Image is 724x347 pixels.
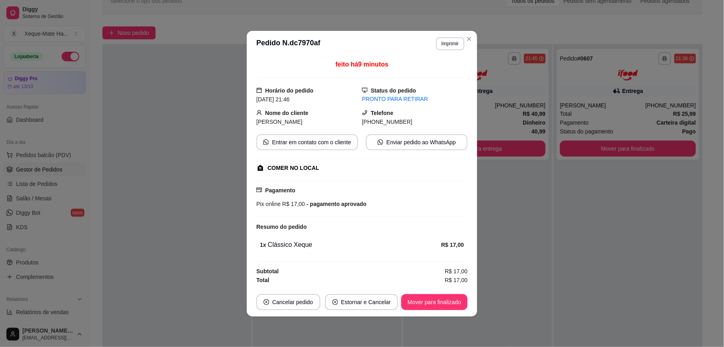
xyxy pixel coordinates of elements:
span: [PHONE_NUMBER] [362,119,412,125]
span: R$ 17,00 [445,267,468,276]
h3: Pedido N. dc7970af [256,37,320,50]
button: Close [463,32,476,45]
strong: Status do pedido [371,87,416,94]
span: whats-app [263,139,269,145]
span: phone [362,110,368,115]
strong: Nome do cliente [265,110,308,116]
span: credit-card [256,187,262,193]
span: [PERSON_NAME] [256,119,302,125]
span: - pagamento aprovado [305,201,366,207]
span: Pix online [256,201,281,207]
strong: Subtotal [256,268,279,274]
span: feito há 9 minutos [336,61,388,68]
button: Imprimir [436,37,464,50]
strong: Total [256,277,269,283]
button: Mover para finalizado [401,294,468,310]
span: whats-app [378,139,383,145]
button: close-circleEstornar e Cancelar [325,294,398,310]
span: close-circle [332,299,338,305]
span: R$ 17,00 [445,276,468,284]
button: close-circleCancelar pedido [256,294,320,310]
div: PRONTO PARA RETIRAR [362,95,468,103]
span: desktop [362,87,368,93]
strong: Pagamento [265,187,295,194]
button: whats-appEnviar pedido ao WhatsApp [366,134,468,150]
span: [DATE] 21:46 [256,96,290,103]
strong: Resumo do pedido [256,224,307,230]
strong: R$ 17,00 [441,242,464,248]
strong: Telefone [371,110,394,116]
strong: Horário do pedido [265,87,314,94]
div: COMER NO LOCAL [268,164,319,172]
button: whats-appEntrar em contato com o cliente [256,134,358,150]
strong: 1 x [260,242,266,248]
span: user [256,110,262,115]
div: Clássico Xeque [260,240,441,250]
span: calendar [256,87,262,93]
span: R$ 17,00 [281,201,305,207]
span: close-circle [264,299,269,305]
